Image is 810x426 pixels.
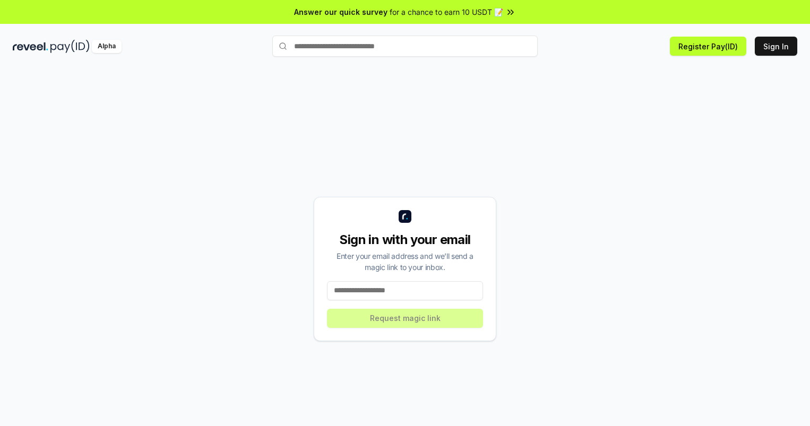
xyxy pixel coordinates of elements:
div: Sign in with your email [327,231,483,248]
img: logo_small [399,210,411,223]
span: for a chance to earn 10 USDT 📝 [390,6,503,18]
div: Alpha [92,40,122,53]
img: reveel_dark [13,40,48,53]
button: Sign In [755,37,797,56]
span: Answer our quick survey [294,6,387,18]
div: Enter your email address and we’ll send a magic link to your inbox. [327,250,483,273]
img: pay_id [50,40,90,53]
button: Register Pay(ID) [670,37,746,56]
